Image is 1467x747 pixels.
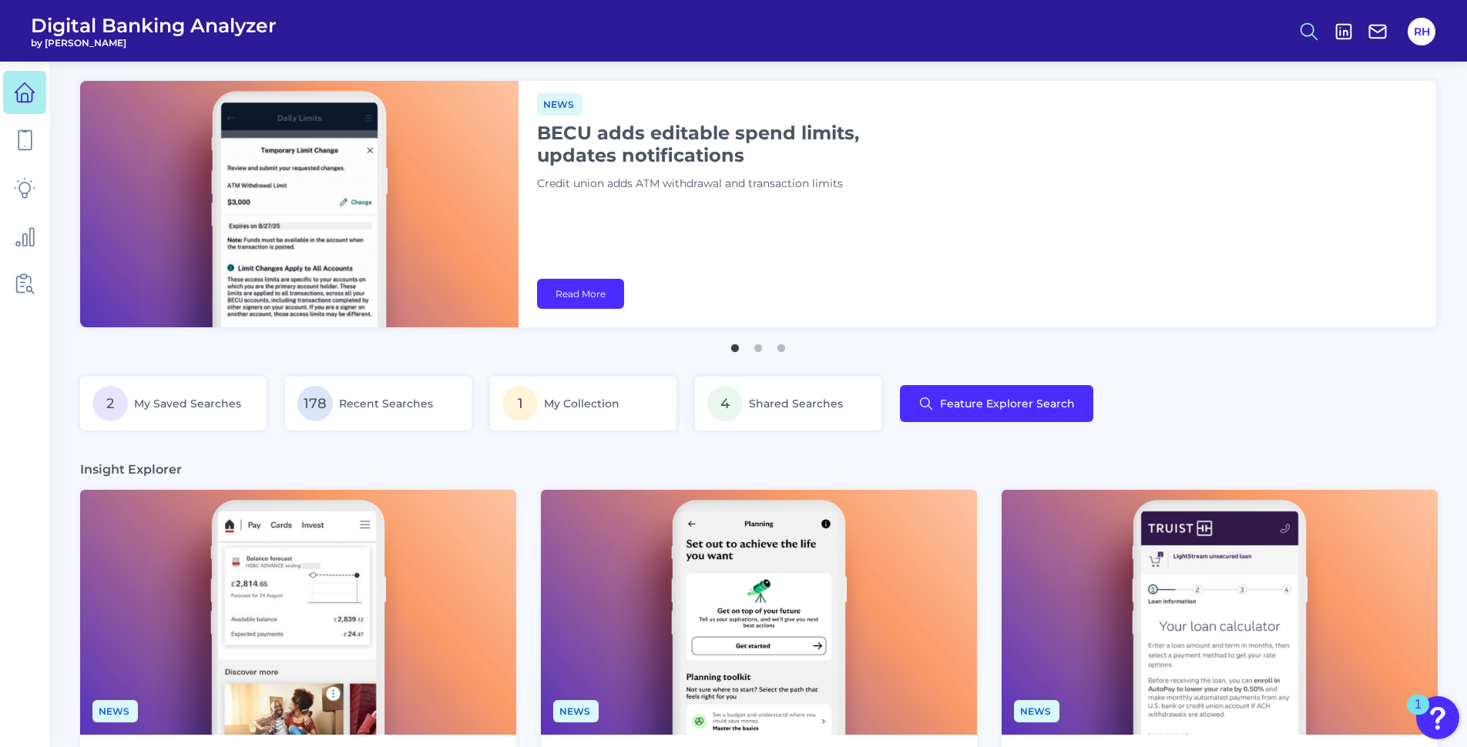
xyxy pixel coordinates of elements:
[695,377,881,430] a: 4Shared Searches
[92,386,128,421] span: 2
[774,337,789,352] button: 3
[940,397,1075,410] span: Feature Explorer Search
[537,93,582,116] span: News
[553,700,599,722] span: News
[80,81,519,327] img: bannerImg
[285,377,472,430] a: 178Recent Searches
[80,461,182,477] h3: Insight Explorer
[707,386,743,421] span: 4
[1415,705,1422,725] div: 1
[1408,18,1435,45] button: RH
[92,700,138,722] span: News
[727,337,743,352] button: 1
[1014,700,1059,722] span: News
[134,397,241,410] span: My Saved Searches
[544,397,619,410] span: My Collection
[900,385,1093,422] button: Feature Explorer Search
[502,386,538,421] span: 1
[537,122,922,166] h1: BECU adds editable spend limits, updates notifications
[80,377,267,430] a: 2My Saved Searches
[537,176,922,193] p: Credit union adds ATM withdrawal and transaction limits
[31,37,277,49] span: by [PERSON_NAME]
[537,279,624,309] a: Read More
[297,386,333,421] span: 178
[750,337,766,352] button: 2
[553,703,599,718] a: News
[1002,490,1438,735] img: News - Phone (3).png
[31,14,277,37] span: Digital Banking Analyzer
[541,490,977,735] img: News - Phone (4).png
[749,397,843,410] span: Shared Searches
[537,96,582,111] a: News
[80,490,516,735] img: News - Phone.png
[490,377,676,430] a: 1My Collection
[1416,696,1459,739] button: Open Resource Center, 1 new notification
[339,397,433,410] span: Recent Searches
[1014,703,1059,718] a: News
[92,703,138,718] a: News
